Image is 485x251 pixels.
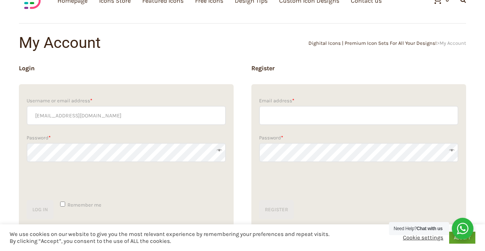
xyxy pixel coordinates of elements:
[259,166,376,196] iframe: reCAPTCHA
[242,41,466,46] div: >
[19,35,242,51] h1: My Account
[27,96,226,106] label: Username or email address
[417,226,443,231] strong: Chat with us
[27,166,144,196] iframe: reCAPTCHA
[259,96,458,106] label: Email address
[19,64,234,73] h2: Login
[440,40,466,46] span: My Account
[394,226,443,231] span: Need Help?
[449,232,475,244] a: ACCEPT
[259,133,458,143] label: Password
[259,200,294,219] button: Register
[308,40,437,46] a: Dighital Icons | Premium Icon Sets For All Your Designs!
[251,64,466,73] h2: Register
[27,133,226,143] label: Password
[27,200,54,219] button: Log in
[403,234,443,241] a: Cookie settings
[67,202,101,208] span: Remember me
[10,231,336,245] div: We use cookies on our website to give you the most relevant experience by remembering your prefer...
[60,202,65,207] input: Remember me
